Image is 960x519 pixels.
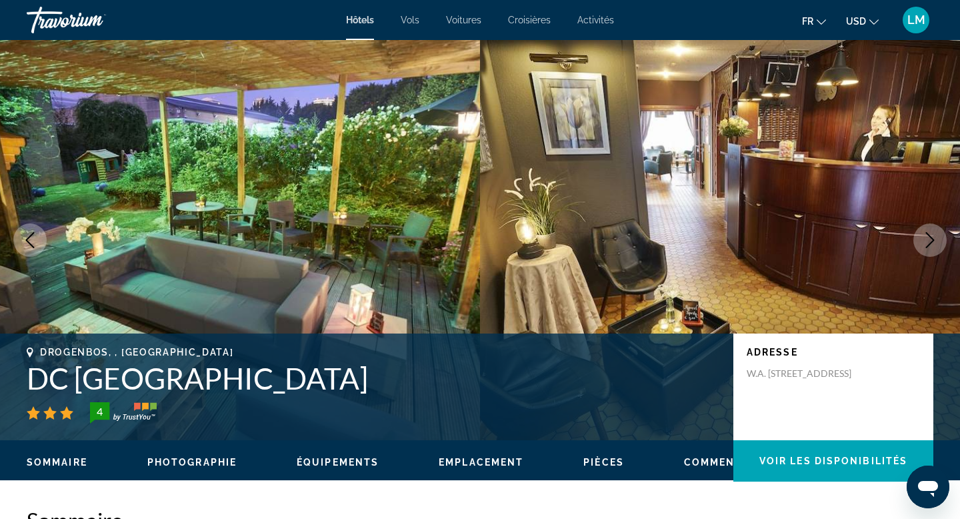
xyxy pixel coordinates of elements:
p: W.A. [STREET_ADDRESS] [747,368,853,380]
h1: DC [GEOGRAPHIC_DATA] [27,361,720,396]
div: 4 [86,404,113,420]
button: Sommaire [27,456,87,468]
p: Adresse [747,347,920,358]
button: Change language [802,11,826,31]
button: Emplacement [439,456,523,468]
span: USD [846,16,866,27]
span: Pièces [583,457,624,468]
button: Change currency [846,11,879,31]
img: trustyou-badge-hor.svg [90,402,157,424]
a: Voitures [446,15,481,25]
span: Drogenbos, , [GEOGRAPHIC_DATA] [40,347,233,358]
span: Équipements [297,457,379,468]
span: Emplacement [439,457,523,468]
a: Vols [401,15,419,25]
span: Voir les disponibilités [759,456,907,466]
a: Travorium [27,3,160,37]
a: Activités [577,15,614,25]
a: Croisières [508,15,551,25]
button: Next image [913,223,947,257]
span: LM [907,13,925,27]
button: User Menu [899,6,933,34]
button: Équipements [297,456,379,468]
a: Hôtels [346,15,374,25]
button: Commentaires [684,456,775,468]
span: Sommaire [27,457,87,468]
span: fr [802,16,813,27]
iframe: Bouton de lancement de la fenêtre de messagerie [907,466,949,508]
span: Photographie [147,457,237,468]
button: Pièces [583,456,624,468]
button: Voir les disponibilités [733,440,933,482]
button: Previous image [13,223,47,257]
button: Photographie [147,456,237,468]
span: Commentaires [684,457,775,468]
